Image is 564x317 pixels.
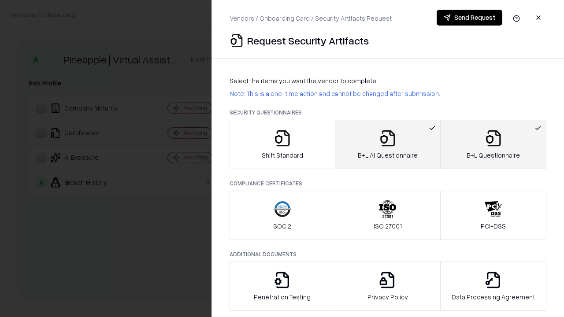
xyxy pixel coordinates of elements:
[452,292,535,302] p: Data Processing Agreement
[374,221,402,231] p: ISO 27001
[481,221,506,231] p: PCI-DSS
[247,33,369,48] p: Request Security Artifacts
[335,120,441,169] button: B+L AI Questionnaire
[440,191,546,240] button: PCI-DSS
[230,180,546,187] p: Compliance Certificates
[230,262,335,311] button: Penetration Testing
[273,221,291,231] p: SOC 2
[230,89,546,98] p: Note: This is a one-time action and cannot be changed after submission.
[254,292,311,302] p: Penetration Testing
[437,10,502,26] button: Send Request
[230,120,335,169] button: Shift Standard
[230,251,546,258] p: Additional Documents
[367,292,408,302] p: Privacy Policy
[467,151,520,160] p: B+L Questionnaire
[440,262,546,311] button: Data Processing Agreement
[230,191,335,240] button: SOC 2
[230,14,392,23] p: Vendors / Onboarding Card / Security Artifacts Request
[230,76,546,85] p: Select the items you want the vendor to complete:
[358,151,418,160] p: B+L AI Questionnaire
[335,262,441,311] button: Privacy Policy
[262,151,303,160] p: Shift Standard
[440,120,546,169] button: B+L Questionnaire
[230,109,546,116] p: Security Questionnaires
[335,191,441,240] button: ISO 27001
